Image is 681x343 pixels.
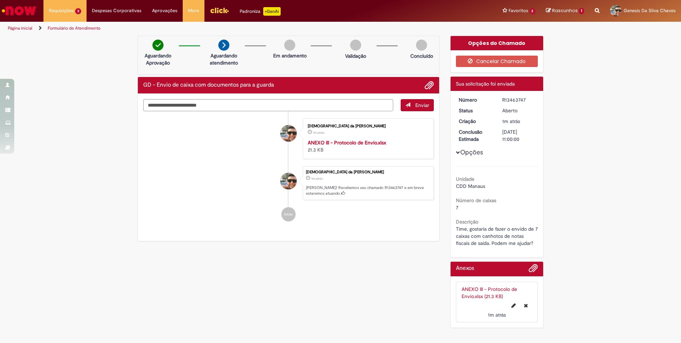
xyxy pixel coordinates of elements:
[49,7,74,14] span: Requisições
[280,125,297,142] div: Genesis da Silva Chaves
[456,81,515,87] span: Sua solicitação foi enviada
[456,56,538,67] button: Cancelar Chamado
[306,170,430,174] div: [DEMOGRAPHIC_DATA] da [PERSON_NAME]
[451,36,544,50] div: Opções do Chamado
[143,111,434,229] ul: Histórico de tíquete
[456,183,485,189] span: CDD Manaus
[488,312,506,318] time: 29/08/2025 17:16:36
[92,7,141,14] span: Despesas Corporativas
[552,7,578,14] span: Rascunhos
[502,118,520,124] time: 29/08/2025 17:16:38
[308,139,386,146] a: ANEXO III - Protocolo de Envio.xlsx
[240,7,281,16] div: Padroniza
[143,82,274,88] h2: GD - Envio de caixa com documentos para a guarda Histórico de tíquete
[579,8,584,14] span: 1
[456,204,458,211] span: 7
[415,102,429,108] span: Enviar
[509,7,528,14] span: Favoritos
[410,52,433,60] p: Concluído
[306,185,430,196] p: [PERSON_NAME]! Recebemos seu chamado R13463747 e em breve estaremos atuando.
[529,263,538,276] button: Adicionar anexos
[143,166,434,200] li: Genesis da Silva Chaves
[456,176,474,182] b: Unidade
[143,99,393,111] textarea: Digite sua mensagem aqui...
[152,40,163,51] img: check-circle-green.png
[141,52,175,66] p: Aguardando Aprovação
[401,99,434,111] button: Enviar
[308,139,426,153] div: 21.3 KB
[311,176,323,181] span: 1m atrás
[280,173,297,189] div: Genesis da Silva Chaves
[453,96,497,103] dt: Número
[75,8,81,14] span: 3
[520,300,532,311] button: Excluir ANEXO III - Protocolo de Envio.xlsx
[502,128,535,143] div: [DATE] 11:00:00
[488,312,506,318] span: 1m atrás
[188,7,199,14] span: More
[284,40,295,51] img: img-circle-grey.png
[218,40,229,51] img: arrow-next.png
[456,226,539,246] span: Time, gostaria de fazer o envido de 7 caixas com canhotos de notas fiscais de saída. Podem me aju...
[453,128,497,143] dt: Conclusão Estimada
[416,40,427,51] img: img-circle-grey.png
[453,118,497,125] dt: Criação
[8,25,32,31] a: Página inicial
[502,118,535,125] div: 29/08/2025 17:16:38
[152,7,177,14] span: Aprovações
[313,130,324,135] span: 1m atrás
[456,197,496,204] b: Número de caixas
[425,81,434,90] button: Adicionar anexos
[462,286,517,300] a: ANEXO III - Protocolo de Envio.xlsx (21.3 KB)
[530,8,536,14] span: 2
[273,52,307,59] p: Em andamento
[502,96,535,103] div: R13463747
[313,130,324,135] time: 29/08/2025 17:16:36
[456,265,474,272] h2: Anexos
[453,107,497,114] dt: Status
[507,300,520,311] button: Editar nome de arquivo ANEXO III - Protocolo de Envio.xlsx
[546,7,584,14] a: Rascunhos
[345,52,366,60] p: Validação
[502,107,535,114] div: Aberto
[48,25,100,31] a: Formulário de Atendimento
[502,118,520,124] span: 1m atrás
[5,22,449,35] ul: Trilhas de página
[624,7,676,14] span: Genesis Da Silva Chaves
[263,7,281,16] p: +GenAi
[308,124,426,128] div: [DEMOGRAPHIC_DATA] da [PERSON_NAME]
[311,176,323,181] time: 29/08/2025 17:16:38
[1,4,37,18] img: ServiceNow
[350,40,361,51] img: img-circle-grey.png
[456,219,478,225] b: Descrição
[210,5,229,16] img: click_logo_yellow_360x200.png
[207,52,241,66] p: Aguardando atendimento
